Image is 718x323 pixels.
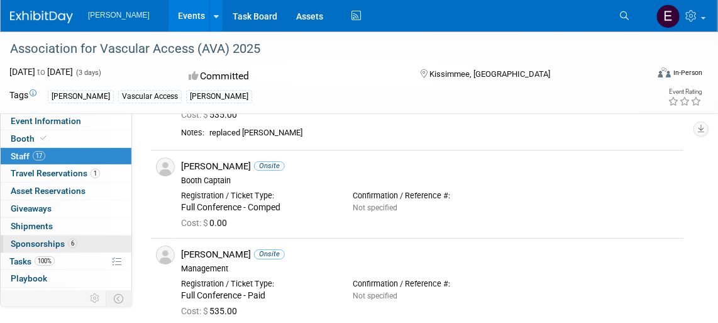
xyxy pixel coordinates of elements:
[181,110,209,120] span: Cost: $
[11,239,77,249] span: Sponsorships
[353,203,398,212] span: Not specified
[11,221,53,231] span: Shipments
[75,69,101,77] span: (3 days)
[1,183,131,200] a: Asset Reservations
[91,169,100,178] span: 1
[9,256,55,266] span: Tasks
[11,273,47,283] span: Playbook
[430,69,551,79] span: Kissimmee, [GEOGRAPHIC_DATA]
[1,148,131,165] a: Staff17
[88,11,150,20] span: [PERSON_NAME]
[181,202,334,213] div: Full Conference - Comped
[11,116,81,126] span: Event Information
[106,290,132,307] td: Toggle Event Tabs
[185,65,400,88] div: Committed
[156,157,175,176] img: Associate-Profile-5.png
[181,176,678,186] div: Booth Captain
[11,151,45,161] span: Staff
[11,168,100,178] span: Travel Reservations
[181,264,678,274] div: Management
[11,186,86,196] span: Asset Reservations
[673,68,702,77] div: In-Person
[181,110,242,120] span: 535.00
[1,218,131,235] a: Shipments
[6,38,634,60] div: Association for Vascular Access (AVA) 2025
[181,279,334,289] div: Registration / Ticket Type:
[181,218,209,228] span: Cost: $
[1,130,131,147] a: Booth
[254,161,285,171] span: Onsite
[84,290,106,307] td: Personalize Event Tab Strip
[658,67,671,77] img: Format-Inperson.png
[181,161,678,173] div: [PERSON_NAME]
[353,191,507,201] div: Confirmation / Reference #:
[9,89,36,103] td: Tags
[10,11,73,23] img: ExhibitDay
[68,239,77,248] span: 6
[1,113,131,130] a: Event Information
[209,128,678,139] div: replaced [PERSON_NAME]
[1,235,131,252] a: Sponsorships6
[181,306,209,316] span: Cost: $
[1,253,131,270] a: Tasks100%
[181,306,242,316] span: 535.00
[156,246,175,264] img: Associate-Profile-5.png
[181,191,334,201] div: Registration / Ticket Type:
[181,290,334,302] div: Full Conference - Paid
[48,90,114,103] div: [PERSON_NAME]
[595,65,702,84] div: Event Format
[181,218,232,228] span: 0.00
[656,4,680,28] img: Emily Janik
[11,133,49,144] span: Booth
[1,200,131,217] a: Giveaways
[1,270,131,287] a: Playbook
[1,165,131,182] a: Travel Reservations1
[353,292,398,300] span: Not specified
[668,89,702,95] div: Event Rating
[11,203,52,213] span: Giveaways
[181,249,678,261] div: [PERSON_NAME]
[40,135,47,142] i: Booth reservation complete
[353,279,507,289] div: Confirmation / Reference #:
[254,249,285,259] span: Onsite
[118,90,182,103] div: Vascular Access
[33,151,45,161] span: 17
[186,90,252,103] div: [PERSON_NAME]
[35,67,47,77] span: to
[9,67,73,77] span: [DATE] [DATE]
[35,256,55,266] span: 100%
[181,128,204,138] div: Notes:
